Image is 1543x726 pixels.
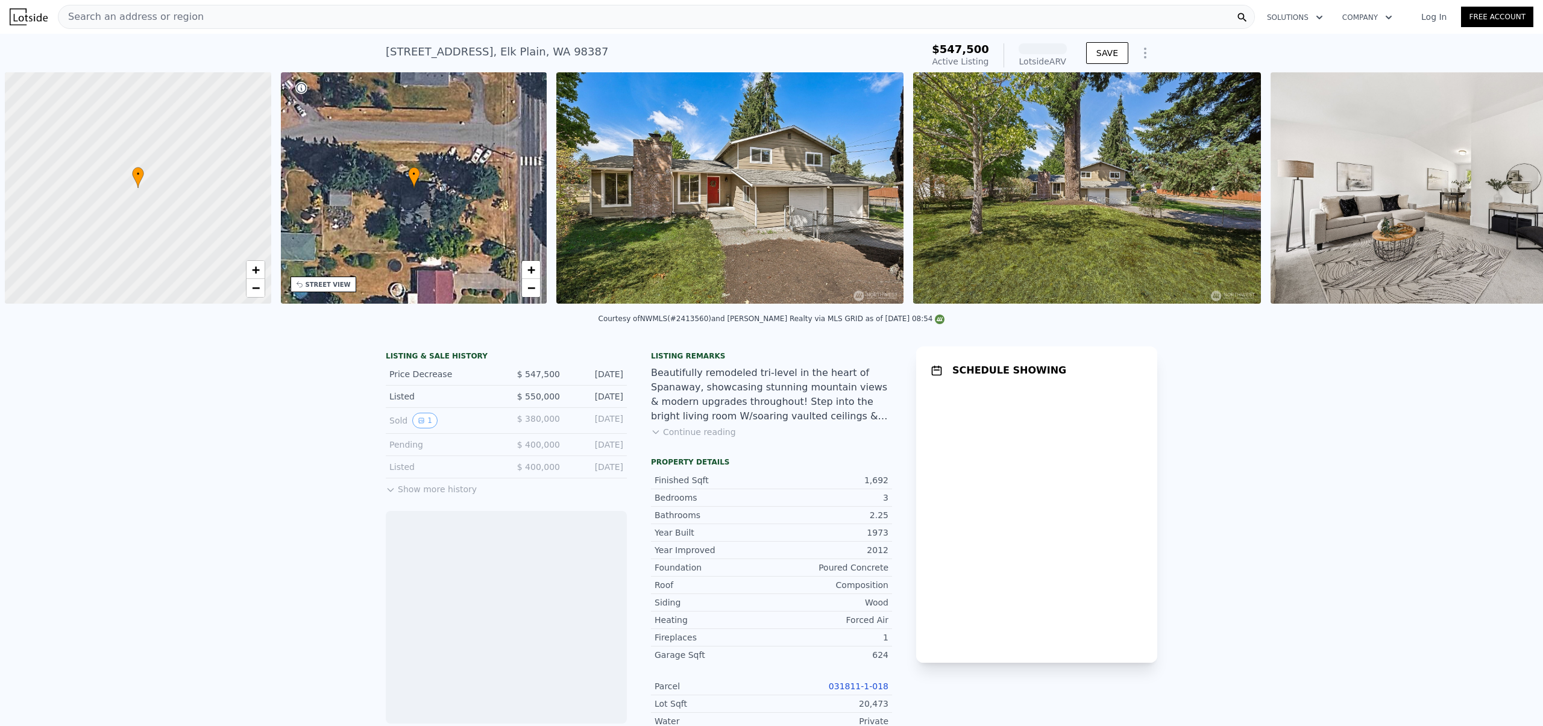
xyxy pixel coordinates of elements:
[1133,41,1157,65] button: Show Options
[517,462,560,472] span: $ 400,000
[386,478,477,495] button: Show more history
[913,72,1260,304] img: Sale: 167457361 Parcel: 100483750
[655,649,771,661] div: Garage Sqft
[556,72,903,304] img: Sale: 167457361 Parcel: 100483750
[651,366,892,424] div: Beautifully remodeled tri-level in the heart of Spanaway, showcasing stunning mountain views & mo...
[655,596,771,609] div: Siding
[408,167,420,188] div: •
[599,314,945,323] div: Courtesy of NWMLS (#2413560) and [PERSON_NAME] Realty via MLS GRID as of [DATE] 08:54
[522,279,540,297] a: Zoom out
[771,474,888,486] div: 1,692
[655,614,771,626] div: Heating
[132,167,144,188] div: •
[655,474,771,486] div: Finished Sqft
[1333,7,1402,28] button: Company
[570,413,623,428] div: [DATE]
[771,596,888,609] div: Wood
[527,280,535,295] span: −
[389,368,497,380] div: Price Decrease
[570,390,623,402] div: [DATE]
[251,280,259,295] span: −
[932,43,989,55] span: $547,500
[771,614,888,626] div: Forced Air
[58,10,204,24] span: Search an address or region
[10,8,48,25] img: Lotside
[655,544,771,556] div: Year Improved
[1086,42,1128,64] button: SAVE
[771,527,888,539] div: 1973
[1257,7,1333,28] button: Solutions
[306,280,351,289] div: STREET VIEW
[771,509,888,521] div: 2.25
[655,631,771,643] div: Fireplaces
[771,562,888,574] div: Poured Concrete
[771,649,888,661] div: 624
[522,261,540,279] a: Zoom in
[389,461,497,473] div: Listed
[1461,7,1533,27] a: Free Account
[389,439,497,451] div: Pending
[570,439,623,451] div: [DATE]
[389,413,497,428] div: Sold
[771,698,888,710] div: 20,473
[570,368,623,380] div: [DATE]
[386,43,608,60] div: [STREET_ADDRESS] , Elk Plain , WA 98387
[952,363,1066,378] h1: SCHEDULE SHOWING
[771,492,888,504] div: 3
[651,457,892,467] div: Property details
[771,631,888,643] div: 1
[517,440,560,449] span: $ 400,000
[247,279,265,297] a: Zoom out
[655,680,771,692] div: Parcel
[655,579,771,591] div: Roof
[651,351,892,361] div: Listing remarks
[517,414,560,424] span: $ 380,000
[771,544,888,556] div: 2012
[412,413,438,428] button: View historical data
[771,579,888,591] div: Composition
[1407,11,1461,23] a: Log In
[932,57,989,66] span: Active Listing
[570,461,623,473] div: [DATE]
[655,509,771,521] div: Bathrooms
[1019,55,1067,67] div: Lotside ARV
[651,426,736,438] button: Continue reading
[935,314,944,324] img: NWMLS Logo
[655,492,771,504] div: Bedrooms
[517,369,560,379] span: $ 547,500
[655,527,771,539] div: Year Built
[251,262,259,277] span: +
[527,262,535,277] span: +
[247,261,265,279] a: Zoom in
[655,698,771,710] div: Lot Sqft
[408,169,420,180] span: •
[655,562,771,574] div: Foundation
[386,351,627,363] div: LISTING & SALE HISTORY
[132,169,144,180] span: •
[829,681,888,691] a: 031811-1-018
[517,392,560,401] span: $ 550,000
[389,390,497,402] div: Listed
